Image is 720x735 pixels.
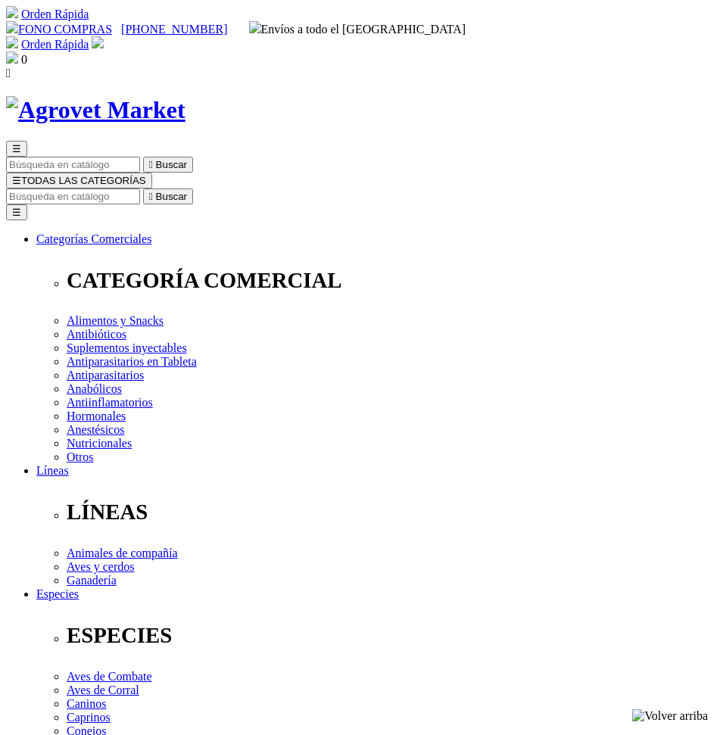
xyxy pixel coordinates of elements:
a: [PHONE_NUMBER] [121,23,227,36]
a: Alimentos y Snacks [67,314,164,327]
a: Anestésicos [67,423,124,436]
i:  [6,67,11,79]
a: Antiparasitarios [67,369,144,382]
i:  [149,191,153,202]
span: Buscar [156,191,187,202]
i:  [149,159,153,170]
a: Animales de compañía [67,547,178,559]
img: Agrovet Market [6,96,185,124]
p: LÍNEAS [67,500,714,525]
a: Hormonales [67,410,126,422]
input: Buscar [6,157,140,173]
a: Acceda a su cuenta de cliente [92,38,104,51]
a: Caprinos [67,711,111,724]
img: shopping-cart.svg [6,36,18,48]
a: Orden Rápida [21,8,89,20]
p: ESPECIES [67,623,714,648]
a: Otros [67,450,94,463]
a: Aves de Corral [67,684,139,696]
a: Líneas [36,464,69,477]
a: Aves de Combate [67,670,152,683]
a: Antiparasitarios en Tableta [67,355,197,368]
span: Envíos a todo el [GEOGRAPHIC_DATA] [249,23,466,36]
a: Orden Rápida [21,38,89,51]
img: user.svg [92,36,104,48]
a: Anabólicos [67,382,122,395]
span: 0 [21,53,27,66]
a: Caninos [67,697,106,710]
button: ☰ [6,141,27,157]
img: phone.svg [6,21,18,33]
img: Volver arriba [632,709,708,723]
a: Suplementos inyectables [67,341,187,354]
span: ☰ [12,175,21,186]
p: CATEGORÍA COMERCIAL [67,268,714,293]
button:  Buscar [143,188,193,204]
a: Especies [36,587,79,600]
button:  Buscar [143,157,193,173]
a: Categorías Comerciales [36,232,151,245]
a: Aves y cerdos [67,560,134,573]
a: Antibióticos [67,328,126,341]
a: Antiinflamatorios [67,396,153,409]
a: Ganadería [67,574,117,587]
a: Nutricionales [67,437,132,450]
button: ☰TODAS LAS CATEGORÍAS [6,173,152,188]
span: Buscar [156,159,187,170]
button: ☰ [6,204,27,220]
img: shopping-bag.svg [6,51,18,64]
img: delivery-truck.svg [249,21,261,33]
a: FONO COMPRAS [6,23,112,36]
img: shopping-cart.svg [6,6,18,18]
input: Buscar [6,188,140,204]
span: ☰ [12,143,21,154]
